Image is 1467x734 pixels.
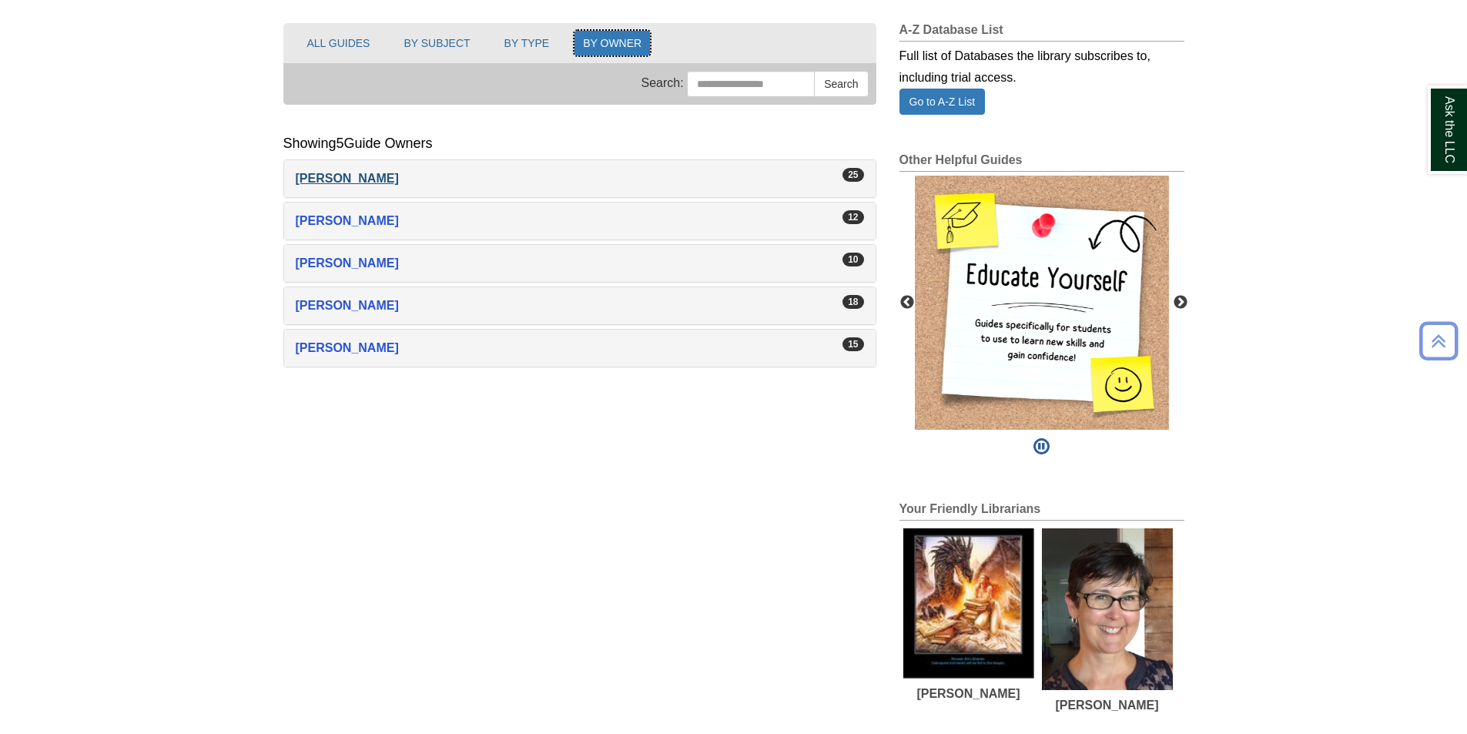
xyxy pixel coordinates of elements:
span: 5 [337,136,344,151]
div: [PERSON_NAME] [296,253,864,274]
a: 10[PERSON_NAME] [296,253,864,274]
div: [PERSON_NAME] [296,295,864,317]
div: This box contains rotating images [915,176,1169,430]
div: [PERSON_NAME] [296,168,864,189]
h2: Your Friendly Librarians [899,502,1184,521]
div: 15 [842,337,863,351]
a: 15[PERSON_NAME] [296,337,864,359]
button: BY SUBJECT [395,31,478,55]
button: ALL GUIDES [299,31,379,55]
div: 10 [842,253,863,266]
a: Melanie Johnson's picture[PERSON_NAME] [903,528,1034,700]
div: 18 [842,295,863,309]
button: BY OWNER [574,31,650,55]
div: [PERSON_NAME] [296,210,864,232]
span: Search: [641,77,684,90]
div: [PERSON_NAME] [1042,698,1173,712]
h2: Showing Guide Owners [283,136,433,152]
div: 12 [842,210,863,224]
img: Melanie Johnson's picture [903,528,1034,678]
a: 12[PERSON_NAME] [296,210,864,232]
a: 25[PERSON_NAME] [296,168,864,189]
a: Back to Top [1414,330,1463,351]
button: Search [814,71,868,97]
img: Educate yourself! Guides specifically for students to use to learn new skills and gain confidence! [915,176,1169,430]
button: Next [1173,295,1188,310]
img: Laura Hogan's picture [1042,528,1173,689]
h2: A-Z Database List [899,23,1184,42]
input: Search this Group [687,71,815,97]
div: Full list of Databases the library subscribes to, including trial access. [899,42,1184,89]
section: List of Guide Owners [283,159,876,371]
a: Laura Hogan's picture[PERSON_NAME] [1042,528,1173,712]
div: 25 [842,168,863,182]
button: Previous [899,295,915,310]
a: 18[PERSON_NAME] [296,295,864,317]
div: [PERSON_NAME] [296,337,864,359]
h2: Other Helpful Guides [899,153,1184,172]
a: Go to A-Z List [899,89,986,115]
div: [PERSON_NAME] [903,686,1034,701]
button: Pause [1029,430,1054,464]
button: BY TYPE [496,31,558,55]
